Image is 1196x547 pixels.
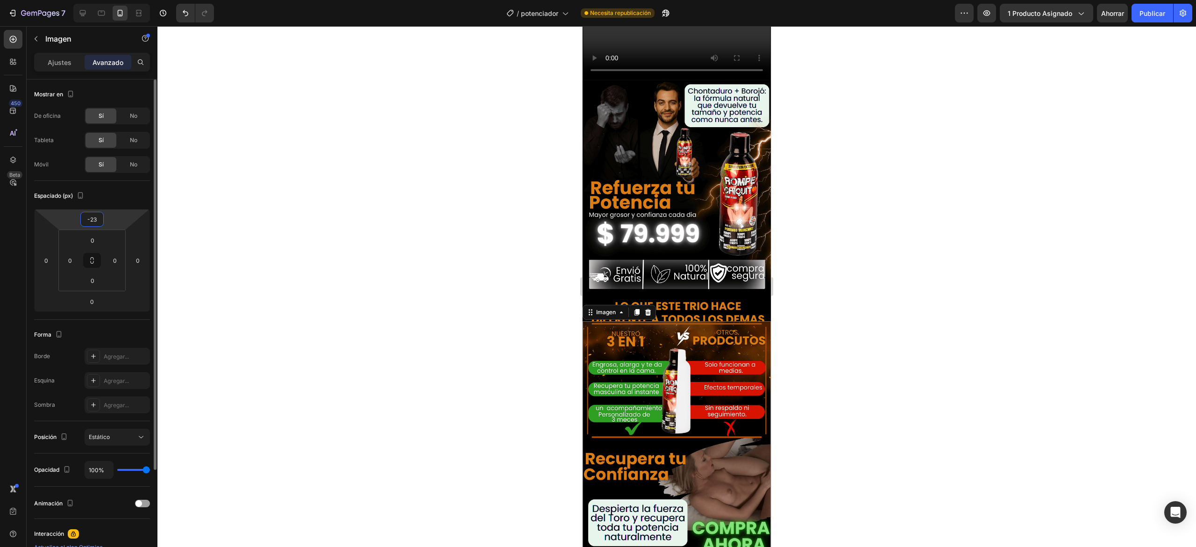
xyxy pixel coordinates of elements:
button: Ahorrar [1097,4,1128,22]
font: Tableta [34,137,54,144]
font: Avanzado [93,58,123,66]
font: Agregar... [104,377,129,384]
font: Mostrar en [34,91,63,98]
font: Sombra [34,401,55,408]
font: Estático [89,433,110,440]
font: Ahorrar [1101,9,1124,17]
font: Publicar [1139,9,1165,17]
button: Estático [85,429,150,446]
font: Necesita republicación [590,9,651,16]
input: 0 píxeles [83,273,102,288]
input: -23 [83,212,101,226]
input: 0 [131,253,145,267]
font: Esquina [34,377,55,384]
font: Espaciado (px) [34,192,73,199]
font: Borde [34,353,50,360]
font: Interacción [34,530,64,537]
input: 0 [83,295,101,309]
font: Forma [34,331,51,338]
font: De oficina [34,112,61,119]
font: Sí [99,112,104,119]
font: Ajustes [48,58,71,66]
button: 7 [4,4,70,22]
font: No [130,161,137,168]
font: / [517,9,519,17]
font: 450 [11,100,21,107]
font: Imagen [45,34,71,43]
iframe: Área de diseño [583,26,771,547]
font: Imagen [14,282,33,289]
div: Abrir Intercom Messenger [1164,501,1187,524]
input: 0 píxeles [83,233,102,247]
font: No [130,112,137,119]
font: Móvil [34,161,49,168]
font: 7 [61,8,65,18]
div: Deshacer/Rehacer [176,4,214,22]
input: 0 píxeles [108,253,122,267]
button: Publicar [1132,4,1173,22]
input: 0 [39,253,53,267]
font: No [130,137,137,144]
input: Auto [85,461,113,478]
font: Agregar... [104,402,129,409]
font: Sí [99,137,104,144]
font: 1 producto asignado [1008,9,1072,17]
font: Sí [99,161,104,168]
font: potenciador [521,9,558,17]
font: Agregar... [104,353,129,360]
button: 1 producto asignado [1000,4,1093,22]
font: Posición [34,433,57,440]
p: Imagen [45,33,125,44]
input: 0 píxeles [63,253,77,267]
font: Beta [9,172,20,178]
font: Opacidad [34,466,59,473]
font: Animación [34,500,63,507]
